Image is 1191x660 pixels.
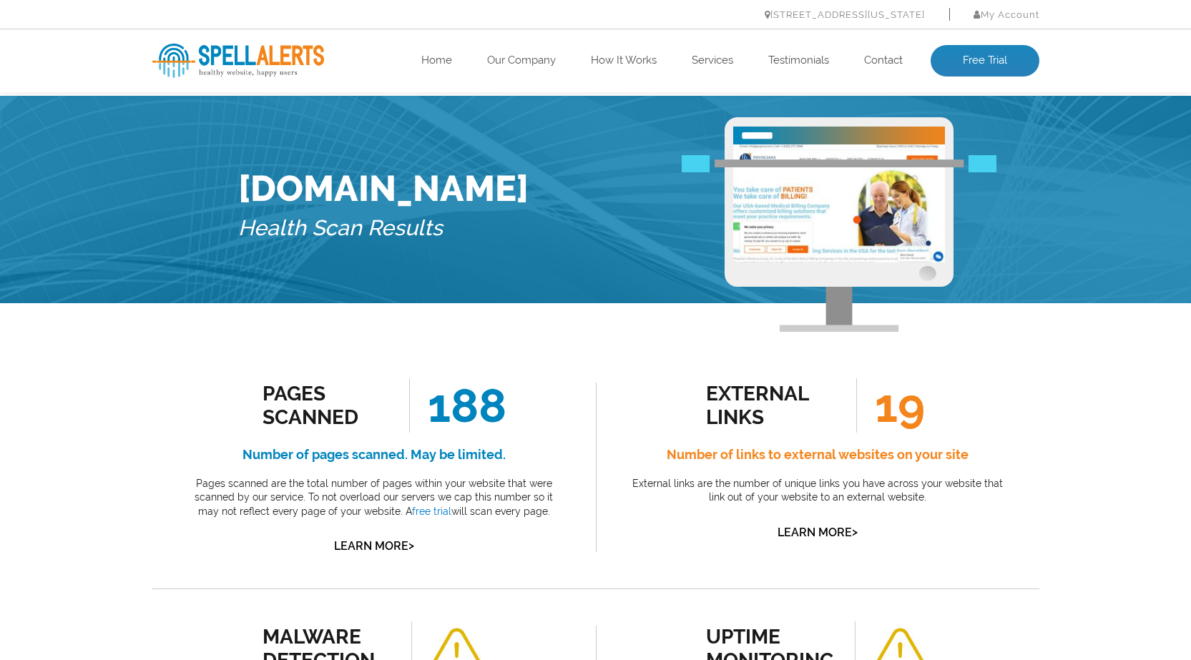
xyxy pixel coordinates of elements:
[408,536,414,556] span: >
[682,162,996,179] img: Free Webiste Analysis
[725,117,954,332] img: Free Webiste Analysis
[628,443,1007,466] h4: Number of links to external websites on your site
[856,378,925,433] span: 19
[238,167,529,210] h1: [DOMAIN_NAME]
[263,382,392,429] div: Pages Scanned
[409,378,506,433] span: 188
[412,506,451,517] a: free trial
[778,526,858,539] a: Learn More>
[334,539,414,553] a: Learn More>
[852,522,858,542] span: >
[238,210,529,247] h5: Health Scan Results
[185,477,564,519] p: Pages scanned are the total number of pages within your website that were scanned by our service....
[706,382,835,429] div: external links
[628,477,1007,505] p: External links are the number of unique links you have across your website that link out of your ...
[733,144,945,262] img: Free Website Analysis
[185,443,564,466] h4: Number of pages scanned. May be limited.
